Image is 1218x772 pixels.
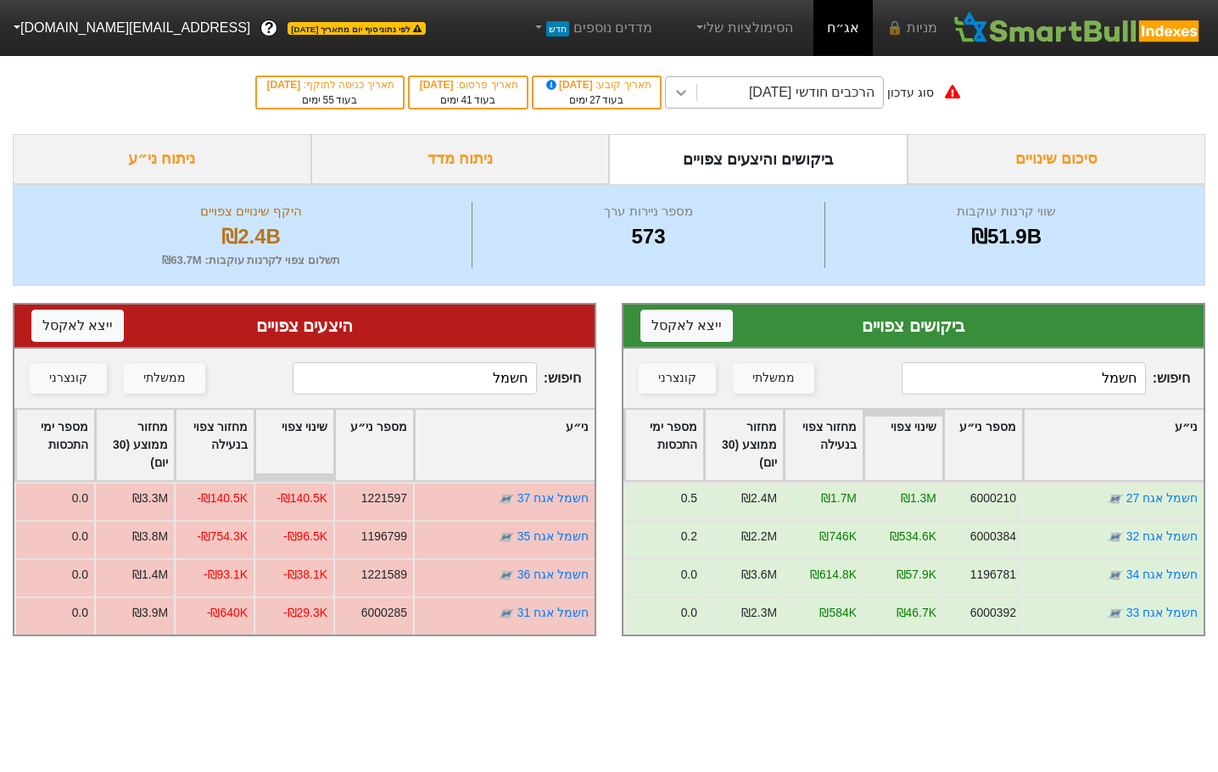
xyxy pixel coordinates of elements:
[639,363,716,394] button: קונצרני
[265,77,394,92] div: תאריך כניסה לתוקף :
[897,604,936,622] div: ₪46.7K
[498,490,515,507] img: tase link
[821,489,857,507] div: ₪1.7M
[277,489,327,507] div: -₪140.5K
[35,221,467,252] div: ₪2.4B
[830,221,1183,252] div: ₪51.9B
[741,604,777,622] div: ₪2.3M
[819,604,856,622] div: ₪584K
[132,489,168,507] div: ₪3.3M
[681,604,697,622] div: 0.0
[517,491,589,505] a: חשמל אגח 37
[517,568,589,581] a: חשמל אגח 36
[132,604,168,622] div: ₪3.9M
[741,489,777,507] div: ₪2.4M
[477,221,820,252] div: 573
[810,566,857,584] div: ₪614.8K
[96,410,174,480] div: Toggle SortBy
[132,528,168,545] div: ₪3.8M
[143,369,186,388] div: ממשלתי
[681,489,697,507] div: 0.5
[498,567,515,584] img: tase link
[31,313,578,338] div: היצעים צפויים
[204,566,248,584] div: -₪93.1K
[741,566,777,584] div: ₪3.6M
[72,604,88,622] div: 0.0
[681,566,697,584] div: 0.0
[1126,491,1198,505] a: חשמל אגח 27
[901,489,936,507] div: ₪1.3M
[132,566,168,584] div: ₪1.4M
[897,566,936,584] div: ₪57.9K
[361,566,407,584] div: 1221589
[13,134,311,184] div: ניתוח ני״ע
[640,310,733,342] button: ייצא לאקסל
[819,528,856,545] div: ₪746K
[951,11,1204,45] img: SmartBull
[544,79,596,91] span: [DATE]
[293,362,581,394] span: חיפוש :
[420,79,456,91] span: [DATE]
[887,84,934,102] div: סוג עדכון
[477,202,820,221] div: מספר ניירות ערך
[176,410,254,480] div: Toggle SortBy
[293,362,536,394] input: 363 רשומות...
[72,566,88,584] div: 0.0
[970,528,1016,545] div: 6000384
[1126,568,1198,581] a: חשמל אגח 34
[785,410,863,480] div: Toggle SortBy
[524,11,659,45] a: מדדים נוספיםחדש
[625,410,703,480] div: Toggle SortBy
[35,252,467,269] div: תשלום צפוי לקרנות עוקבות : ₪63.7M
[197,489,248,507] div: -₪140.5K
[752,369,795,388] div: ממשלתי
[542,92,651,108] div: בעוד ימים
[31,310,124,342] button: ייצא לאקסל
[1107,605,1124,622] img: tase link
[517,606,589,619] a: חשמל אגח 31
[283,566,327,584] div: -₪38.1K
[418,77,518,92] div: תאריך פרסום :
[1107,567,1124,584] img: tase link
[1126,606,1198,619] a: חשמל אגח 33
[283,528,327,545] div: -₪96.5K
[288,22,425,35] span: לפי נתוני סוף יום מתאריך [DATE]
[265,92,394,108] div: בעוד ימים
[681,528,697,545] div: 0.2
[640,313,1187,338] div: ביקושים צפויים
[864,410,942,480] div: Toggle SortBy
[322,94,333,106] span: 55
[265,17,274,40] span: ?
[658,369,696,388] div: קונצרני
[72,528,88,545] div: 0.0
[542,77,651,92] div: תאריך קובע :
[902,362,1190,394] span: חיפוש :
[546,21,569,36] span: חדש
[890,528,936,545] div: ₪534.6K
[207,604,248,622] div: -₪640K
[124,363,205,394] button: ממשלתי
[944,410,1022,480] div: Toggle SortBy
[361,604,407,622] div: 6000285
[335,410,413,480] div: Toggle SortBy
[16,410,94,480] div: Toggle SortBy
[49,369,87,388] div: קונצרני
[415,410,595,480] div: Toggle SortBy
[498,529,515,545] img: tase link
[970,604,1016,622] div: 6000392
[283,604,327,622] div: -₪29.3K
[498,605,515,622] img: tase link
[749,82,874,103] div: הרכבים חודשי [DATE]
[418,92,518,108] div: בעוד ימים
[705,410,783,480] div: Toggle SortBy
[741,528,777,545] div: ₪2.2M
[1107,529,1124,545] img: tase link
[908,134,1206,184] div: סיכום שינויים
[361,528,407,545] div: 1196799
[1024,410,1204,480] div: Toggle SortBy
[197,528,248,545] div: -₪754.3K
[30,363,107,394] button: קונצרני
[311,134,610,184] div: ניתוח מדד
[517,529,589,543] a: חשמל אגח 35
[902,362,1145,394] input: 210 רשומות...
